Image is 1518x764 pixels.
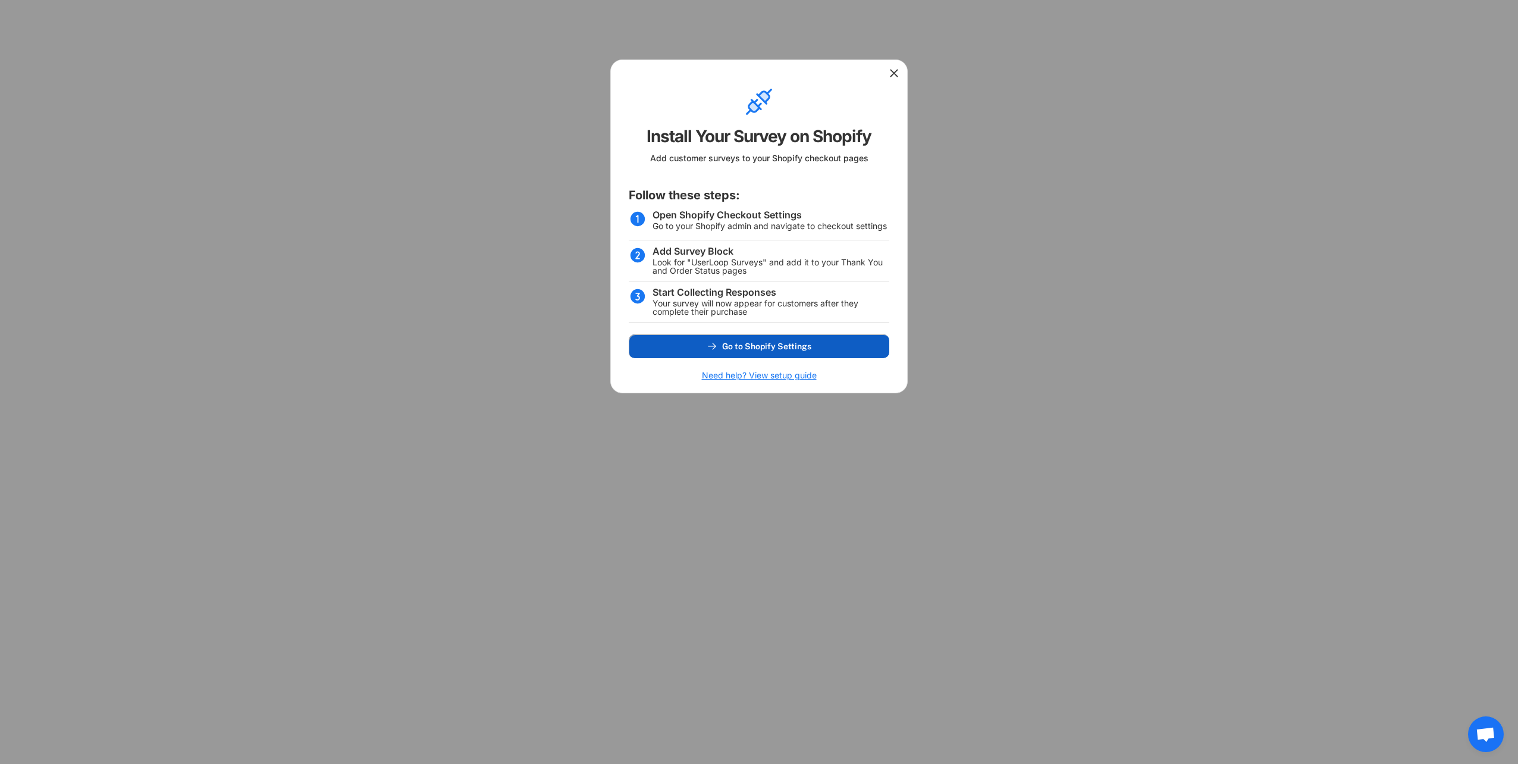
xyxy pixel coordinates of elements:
div: Go to your Shopify admin and navigate to checkout settings [653,222,887,230]
div: Open Shopify Checkout Settings [653,210,802,220]
div: Look for "UserLoop Surveys" and add it to your Thank You and Order Status pages [653,258,889,275]
h6: Need help? View setup guide [702,370,817,381]
div: Add customer surveys to your Shopify checkout pages [650,153,868,170]
a: Chat öffnen [1468,716,1504,752]
div: Start Collecting Responses [653,287,776,297]
button: Go to Shopify Settings [629,334,889,358]
span: Go to Shopify Settings [722,342,811,350]
div: Install Your Survey on Shopify [647,126,871,147]
div: Your survey will now appear for customers after they complete their purchase [653,299,889,316]
div: Follow these steps: [629,187,740,204]
div: Add Survey Block [653,246,733,256]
